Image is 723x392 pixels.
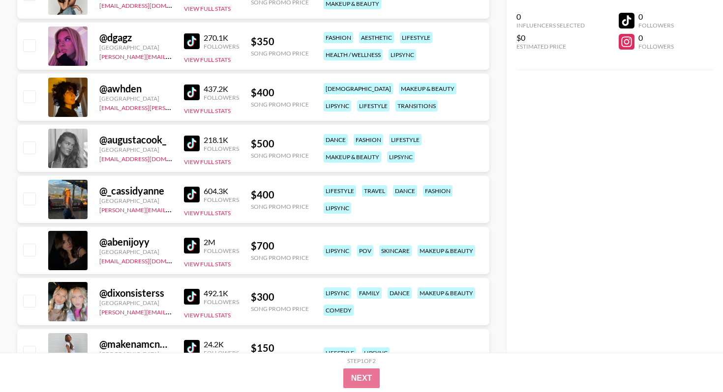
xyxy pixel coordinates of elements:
div: [DEMOGRAPHIC_DATA] [324,83,393,94]
div: lipsync [389,49,416,60]
div: 492.1K [204,288,239,298]
img: TikTok [184,84,200,100]
img: TikTok [184,136,200,151]
div: Followers [638,43,674,50]
div: makeup & beauty [418,287,475,299]
img: TikTok [184,187,200,202]
div: family [357,287,382,299]
div: 604.3K [204,186,239,196]
div: Song Promo Price [251,101,309,108]
div: [GEOGRAPHIC_DATA] [99,95,172,102]
div: Followers [204,196,239,203]
a: [PERSON_NAME][EMAIL_ADDRESS][PERSON_NAME][DOMAIN_NAME] [99,51,292,60]
div: $ 350 [251,35,309,48]
div: Followers [204,247,239,254]
div: 0 [638,12,674,22]
iframe: Drift Widget Chat Controller [674,343,711,380]
div: $ 400 [251,189,309,201]
div: [GEOGRAPHIC_DATA] [99,299,172,307]
div: Followers [204,43,239,50]
div: lifestyle [324,347,356,359]
div: Song Promo Price [251,254,309,261]
div: lipsync [324,245,351,256]
div: fashion [354,134,383,145]
div: lipsync [324,202,351,214]
div: fashion [423,185,452,196]
img: TikTok [184,340,200,356]
div: 24.2K [204,339,239,349]
div: Song Promo Price [251,152,309,159]
div: makeup & beauty [418,245,475,256]
div: 0 [516,12,585,22]
div: aesthetic [359,32,394,43]
div: Song Promo Price [251,203,309,210]
div: [GEOGRAPHIC_DATA] [99,197,172,204]
div: 270.1K [204,33,239,43]
div: pov [357,245,373,256]
div: @ augustacook_ [99,134,172,146]
div: [GEOGRAPHIC_DATA] [99,146,172,153]
div: lipsync [324,287,351,299]
button: View Full Stats [184,158,231,166]
div: $ 150 [251,342,309,354]
button: View Full Stats [184,107,231,114]
div: lipsync [324,100,351,112]
div: Followers [204,94,239,101]
div: @ makenamcneill [99,338,172,350]
div: makeup & beauty [399,83,456,94]
div: $ 700 [251,240,309,252]
div: [GEOGRAPHIC_DATA] [99,350,172,358]
div: dance [393,185,417,196]
div: makeup & beauty [324,151,381,163]
a: [PERSON_NAME][EMAIL_ADDRESS][PERSON_NAME][DOMAIN_NAME] [99,204,292,214]
div: @ awhden [99,83,172,95]
button: Next [343,368,380,388]
div: @ _cassidyanne [99,185,172,197]
div: lifestyle [357,100,390,112]
div: dance [324,134,348,145]
div: $0 [516,33,585,43]
div: comedy [324,305,354,316]
div: lifestyle [400,32,432,43]
div: $ 500 [251,138,309,150]
div: skincare [379,245,412,256]
div: Followers [204,145,239,152]
div: 437.2K [204,84,239,94]
div: lifestyle [324,185,356,196]
div: lipsync [362,347,390,359]
img: TikTok [184,33,200,49]
button: View Full Stats [184,260,231,268]
div: Followers [204,349,239,357]
div: Song Promo Price [251,50,309,57]
a: [EMAIL_ADDRESS][DOMAIN_NAME] [99,153,198,163]
div: Estimated Price [516,43,585,50]
img: TikTok [184,238,200,253]
div: travel [362,185,387,196]
div: @ dgagz [99,31,172,44]
div: @ dixonsisterss [99,287,172,299]
div: 0 [638,33,674,43]
a: [PERSON_NAME][EMAIL_ADDRESS][DOMAIN_NAME] [99,307,245,316]
a: [EMAIL_ADDRESS][PERSON_NAME][DOMAIN_NAME] [99,102,245,112]
div: $ 400 [251,86,309,99]
div: lifestyle [389,134,422,145]
div: 2M [204,237,239,247]
img: TikTok [184,289,200,305]
button: View Full Stats [184,56,231,63]
div: transitions [395,100,438,112]
div: $ 300 [251,291,309,303]
div: Influencers Selected [516,22,585,29]
button: View Full Stats [184,209,231,217]
div: [GEOGRAPHIC_DATA] [99,248,172,255]
button: View Full Stats [184,311,231,319]
div: [GEOGRAPHIC_DATA] [99,44,172,51]
div: Followers [638,22,674,29]
a: [EMAIL_ADDRESS][DOMAIN_NAME] [99,255,198,265]
div: Step 1 of 2 [347,357,376,364]
div: lipsync [387,151,415,163]
div: 218.1K [204,135,239,145]
div: fashion [324,32,353,43]
button: View Full Stats [184,5,231,12]
div: Followers [204,298,239,306]
div: @ abenijoyy [99,236,172,248]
